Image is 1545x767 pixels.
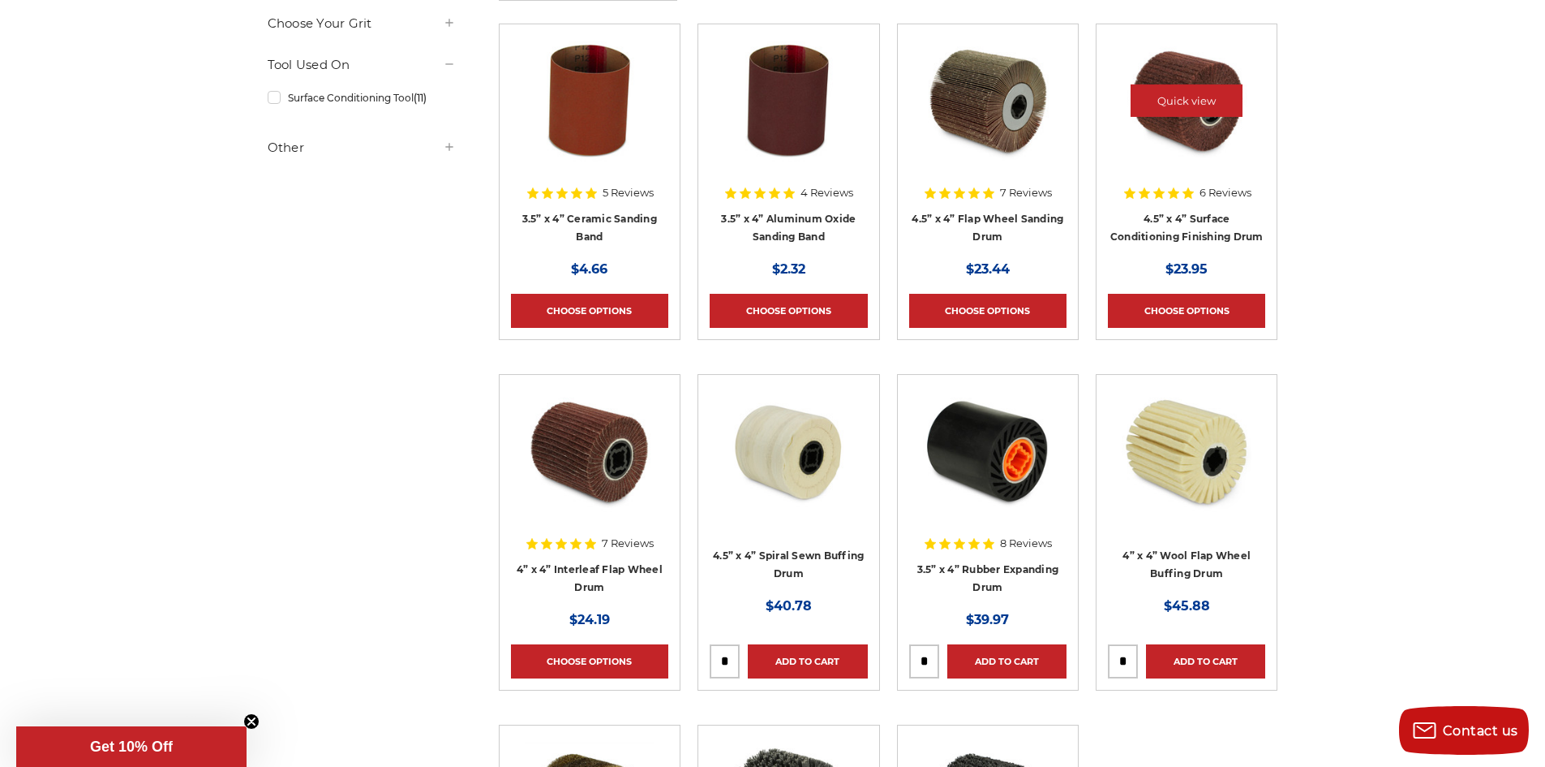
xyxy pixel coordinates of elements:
[1122,36,1251,166] img: 4.5 Inch Surface Conditioning Finishing Drum
[1146,644,1265,679] a: Add to Cart
[772,261,805,277] span: $2.32
[1110,213,1264,243] a: 4.5” x 4” Surface Conditioning Finishing Drum
[1399,706,1529,755] button: Contact us
[511,386,668,544] a: 4 inch interleaf flap wheel drum
[1165,261,1208,277] span: $23.95
[1122,386,1251,516] img: 4 inch buffing and polishing drum
[909,36,1066,193] a: 4.5 inch x 4 inch flap wheel sanding drum
[710,386,867,544] a: 4.5 Inch Muslin Spiral Sewn Buffing Drum
[1108,386,1265,544] a: 4 inch buffing and polishing drum
[268,84,456,112] a: Surface Conditioning Tool
[912,213,1063,243] a: 4.5” x 4” Flap Wheel Sanding Drum
[268,138,456,157] h5: Other
[766,598,812,614] span: $40.78
[1000,187,1052,198] span: 7 Reviews
[923,386,1053,516] img: 3.5 inch rubber expanding drum for sanding belt
[1164,598,1210,614] span: $45.88
[1108,36,1265,193] a: 4.5 Inch Surface Conditioning Finishing Drum
[1443,723,1518,739] span: Contact us
[923,36,1053,166] img: 4.5 inch x 4 inch flap wheel sanding drum
[800,187,853,198] span: 4 Reviews
[748,644,867,679] a: Add to Cart
[517,563,663,594] a: 4” x 4” Interleaf Flap Wheel Drum
[713,549,864,580] a: 4.5” x 4” Spiral Sewn Buffing Drum
[723,36,853,166] img: 3.5x4 inch sanding band for expanding rubber drum
[525,386,654,516] img: 4 inch interleaf flap wheel drum
[569,612,610,627] span: $24.19
[966,261,1010,277] span: $23.44
[966,612,1009,627] span: $39.97
[1122,549,1251,580] a: 4” x 4” Wool Flap Wheel Buffing Drum
[723,386,853,516] img: 4.5 Inch Muslin Spiral Sewn Buffing Drum
[16,726,247,767] div: Get 10% OffClose teaser
[511,294,668,328] a: Choose Options
[1000,538,1052,549] span: 8 Reviews
[710,36,867,193] a: 3.5x4 inch sanding band for expanding rubber drum
[1108,294,1265,328] a: Choose Options
[511,36,668,193] a: 3.5x4 inch ceramic sanding band for expanding rubber drum
[710,294,867,328] a: Choose Options
[571,261,607,277] span: $4.66
[602,538,654,549] span: 7 Reviews
[268,55,456,75] h5: Tool Used On
[525,36,654,166] img: 3.5x4 inch ceramic sanding band for expanding rubber drum
[917,563,1059,594] a: 3.5” x 4” Rubber Expanding Drum
[603,187,654,198] span: 5 Reviews
[1131,84,1242,117] a: Quick view
[909,294,1066,328] a: Choose Options
[947,644,1066,679] a: Add to Cart
[1200,187,1251,198] span: 6 Reviews
[243,713,260,730] button: Close teaser
[268,14,456,33] h5: Choose Your Grit
[522,213,657,243] a: 3.5” x 4” Ceramic Sanding Band
[414,92,427,104] span: (11)
[511,644,668,679] a: Choose Options
[721,213,856,243] a: 3.5” x 4” Aluminum Oxide Sanding Band
[909,386,1066,544] a: 3.5 inch rubber expanding drum for sanding belt
[90,739,173,755] span: Get 10% Off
